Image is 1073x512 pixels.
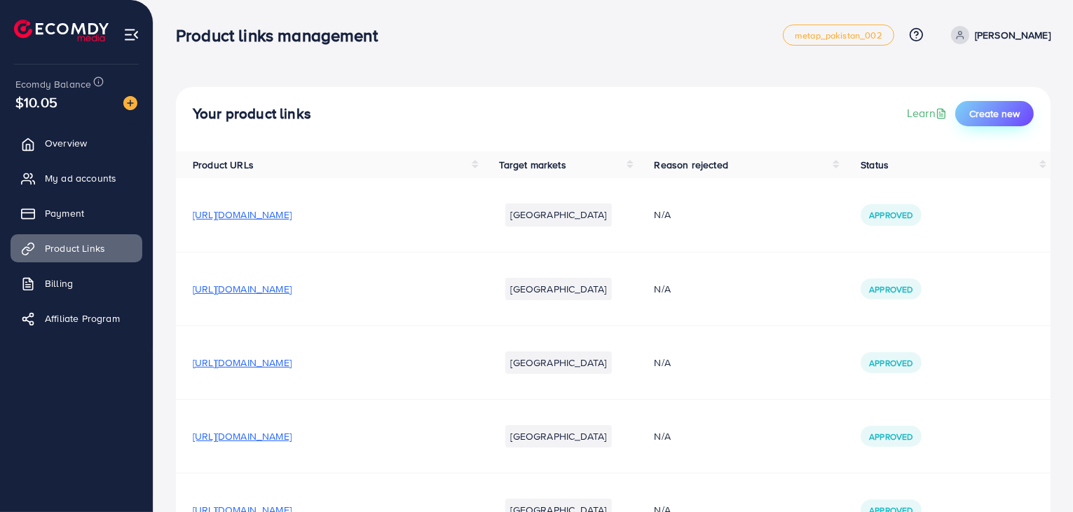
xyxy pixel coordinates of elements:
span: $10.05 [15,92,57,112]
a: My ad accounts [11,164,142,192]
h4: Your product links [193,105,311,123]
li: [GEOGRAPHIC_DATA] [505,203,613,226]
span: N/A [655,356,671,370]
span: N/A [655,208,671,222]
span: Approved [869,431,913,443]
span: Target markets [500,158,566,172]
span: Create new [969,107,1020,121]
span: [URL][DOMAIN_NAME] [193,208,292,222]
span: metap_pakistan_002 [795,31,882,40]
span: N/A [655,429,671,443]
span: Product URLs [193,158,254,172]
span: Approved [869,209,913,221]
span: [URL][DOMAIN_NAME] [193,282,292,296]
span: Approved [869,357,913,369]
span: Status [861,158,889,172]
span: Approved [869,283,913,295]
a: Payment [11,199,142,227]
a: metap_pakistan_002 [783,25,894,46]
li: [GEOGRAPHIC_DATA] [505,425,613,447]
li: [GEOGRAPHIC_DATA] [505,351,613,374]
span: Affiliate Program [45,311,120,325]
span: N/A [655,282,671,296]
span: Billing [45,276,73,290]
img: logo [14,20,109,41]
span: [URL][DOMAIN_NAME] [193,356,292,370]
span: Overview [45,136,87,150]
span: [URL][DOMAIN_NAME] [193,429,292,443]
span: Product Links [45,241,105,255]
p: [PERSON_NAME] [975,27,1051,43]
span: Payment [45,206,84,220]
a: Learn [907,105,950,121]
a: Affiliate Program [11,304,142,332]
h3: Product links management [176,25,389,46]
a: Overview [11,129,142,157]
iframe: Chat [1013,449,1062,501]
a: [PERSON_NAME] [945,26,1051,44]
span: My ad accounts [45,171,116,185]
a: Billing [11,269,142,297]
a: Product Links [11,234,142,262]
img: image [123,96,137,110]
button: Create new [955,101,1034,126]
img: menu [123,27,139,43]
span: Reason rejected [655,158,728,172]
span: Ecomdy Balance [15,77,91,91]
li: [GEOGRAPHIC_DATA] [505,278,613,300]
